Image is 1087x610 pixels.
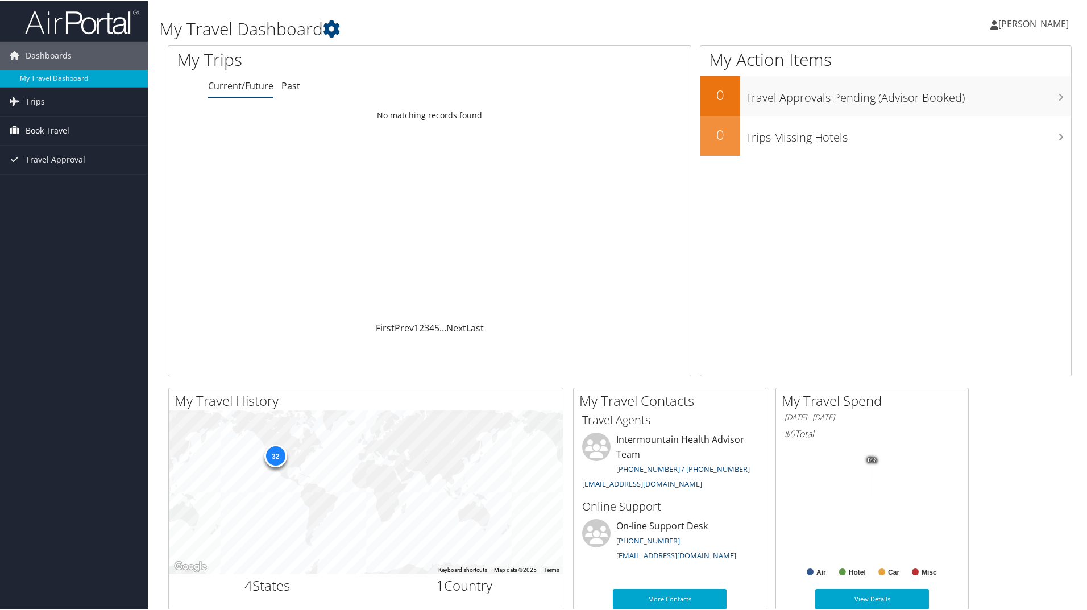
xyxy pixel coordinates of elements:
[26,40,72,69] span: Dashboards
[785,411,960,422] h6: [DATE] - [DATE]
[815,588,929,608] a: View Details
[466,321,484,333] a: Last
[436,575,444,594] span: 1
[26,144,85,173] span: Travel Approval
[414,321,419,333] a: 1
[616,534,680,545] a: [PHONE_NUMBER]
[700,84,740,103] h2: 0
[582,411,757,427] h3: Travel Agents
[26,115,69,144] span: Book Travel
[616,549,736,559] a: [EMAIL_ADDRESS][DOMAIN_NAME]
[746,83,1071,105] h3: Travel Approvals Pending (Advisor Booked)
[264,443,287,466] div: 32
[998,16,1069,29] span: [PERSON_NAME]
[700,75,1071,115] a: 0Travel Approvals Pending (Advisor Booked)
[26,86,45,115] span: Trips
[816,567,826,575] text: Air
[172,558,209,573] img: Google
[208,78,273,91] a: Current/Future
[922,567,937,575] text: Misc
[434,321,439,333] a: 5
[419,321,424,333] a: 2
[785,426,795,439] span: $0
[543,566,559,572] a: Terms (opens in new tab)
[25,7,139,34] img: airportal-logo.png
[439,321,446,333] span: …
[576,431,763,492] li: Intermountain Health Advisor Team
[849,567,866,575] text: Hotel
[700,124,740,143] h2: 0
[868,456,877,463] tspan: 0%
[494,566,537,572] span: Map data ©2025
[395,321,414,333] a: Prev
[782,390,968,409] h2: My Travel Spend
[582,478,702,488] a: [EMAIL_ADDRESS][DOMAIN_NAME]
[613,588,727,608] a: More Contacts
[175,390,563,409] h2: My Travel History
[746,123,1071,144] h3: Trips Missing Hotels
[700,47,1071,70] h1: My Action Items
[576,518,763,565] li: On-line Support Desk
[700,115,1071,155] a: 0Trips Missing Hotels
[785,426,960,439] h6: Total
[429,321,434,333] a: 4
[376,321,395,333] a: First
[159,16,773,40] h1: My Travel Dashboard
[990,6,1080,40] a: [PERSON_NAME]
[168,104,691,125] td: No matching records found
[579,390,766,409] h2: My Travel Contacts
[172,558,209,573] a: Open this area in Google Maps (opens a new window)
[281,78,300,91] a: Past
[177,47,464,70] h1: My Trips
[438,565,487,573] button: Keyboard shortcuts
[888,567,899,575] text: Car
[424,321,429,333] a: 3
[375,575,555,594] h2: Country
[244,575,252,594] span: 4
[582,497,757,513] h3: Online Support
[616,463,750,473] a: [PHONE_NUMBER] / [PHONE_NUMBER]
[446,321,466,333] a: Next
[177,575,358,594] h2: States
